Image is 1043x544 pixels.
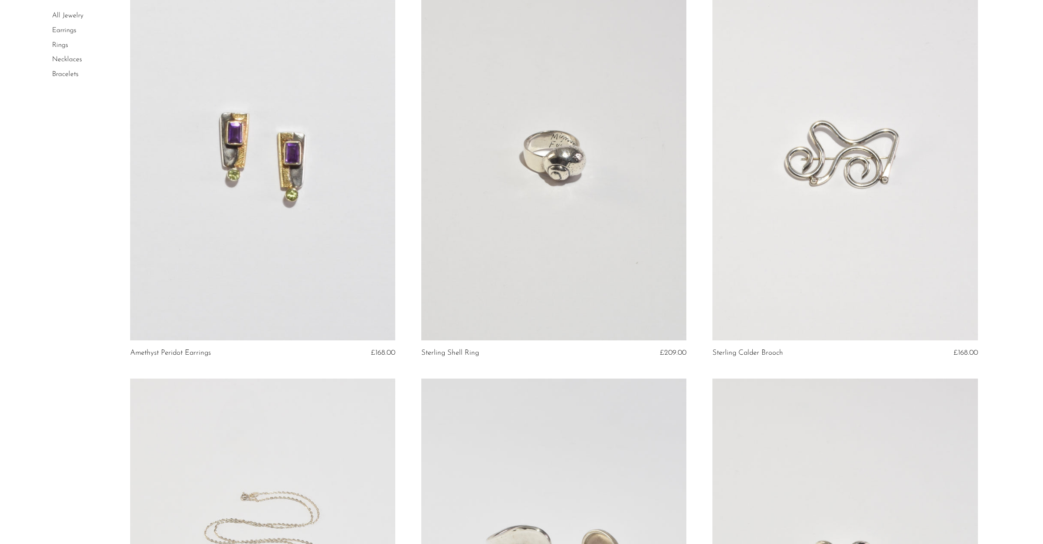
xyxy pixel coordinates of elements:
[52,70,79,77] a: Bracelets
[954,349,978,356] span: £168.00
[421,349,479,357] a: Sterling Shell Ring
[52,12,83,19] a: All Jewelry
[52,27,76,34] a: Earrings
[130,349,211,357] a: Amethyst Peridot Earrings
[660,349,686,356] span: £209.00
[52,41,68,48] a: Rings
[52,56,82,63] a: Necklaces
[712,349,783,357] a: Sterling Calder Brooch
[371,349,395,356] span: £168.00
